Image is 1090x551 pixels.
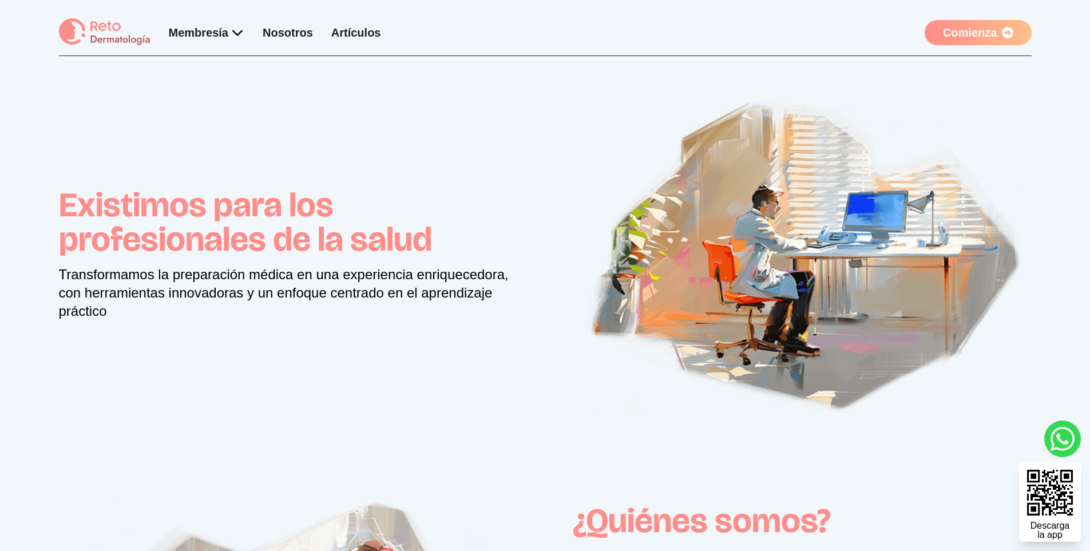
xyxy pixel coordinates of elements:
[59,18,150,46] img: logo Reto dermatología
[1044,421,1081,457] a: whatsapp button
[59,188,518,256] h1: Existimos para los profesionales de la salud
[573,504,1032,538] h1: ¿Quiénes somos?
[169,25,245,41] div: Membresía
[263,26,313,39] a: Nosotros
[331,26,381,39] a: Artículos
[925,20,1031,45] a: Comienza
[1030,521,1069,540] div: Descarga la app
[59,265,518,320] p: Transformamos la preparación médica en una experiencia enriquecedora, con herramientas innovadora...
[573,93,1032,415] img: App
